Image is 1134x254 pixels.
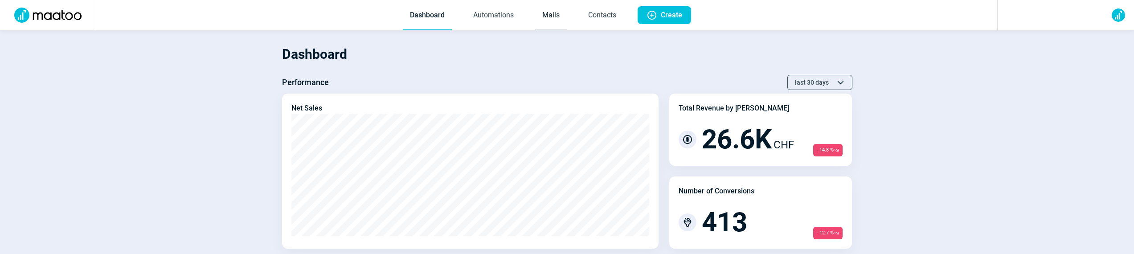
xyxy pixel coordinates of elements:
[795,75,829,90] span: last 30 days
[291,103,322,114] div: Net Sales
[9,8,87,23] img: Logo
[679,103,789,114] div: Total Revenue by [PERSON_NAME]
[581,1,623,30] a: Contacts
[638,6,691,24] button: Create
[813,227,843,239] span: - 12.7 %
[535,1,567,30] a: Mails
[466,1,521,30] a: Automations
[661,6,682,24] span: Create
[282,39,852,70] h1: Dashboard
[403,1,452,30] a: Dashboard
[282,75,329,90] h3: Performance
[813,144,843,156] span: - 14.8 %
[679,186,754,197] div: Number of Conversions
[702,209,747,236] span: 413
[702,126,772,153] span: 26.6K
[774,137,794,153] span: CHF
[1112,8,1125,22] img: avatar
